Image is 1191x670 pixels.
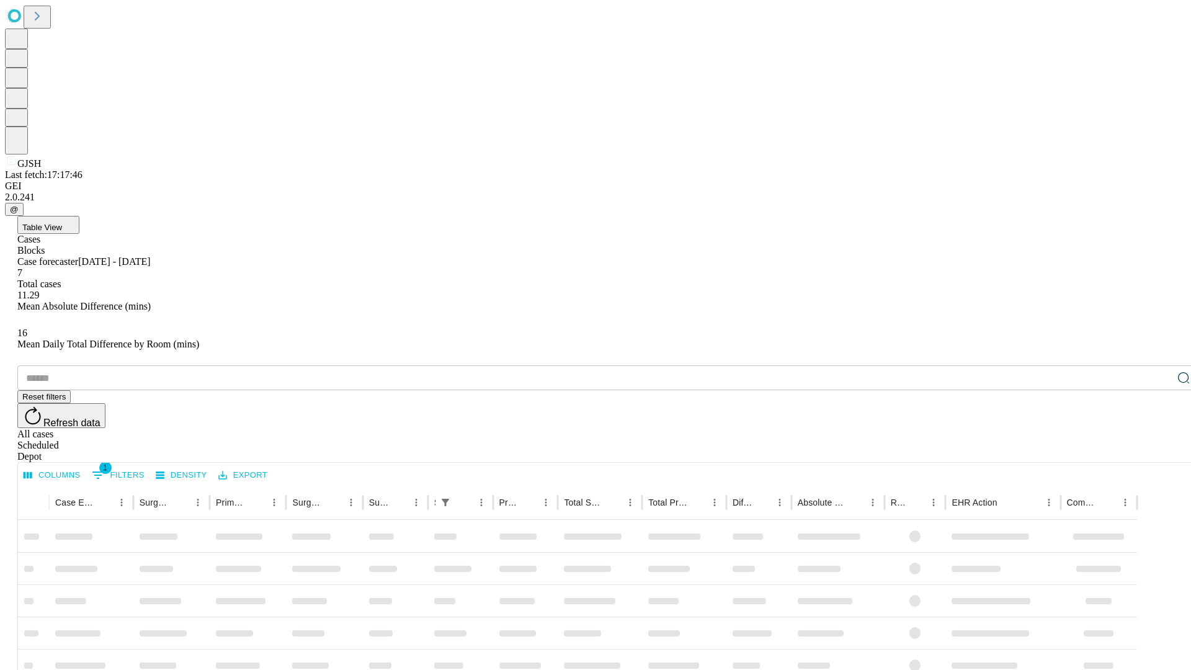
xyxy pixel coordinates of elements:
button: Sort [1099,494,1117,511]
div: Total Predicted Duration [648,498,687,507]
span: @ [10,205,19,214]
button: Sort [172,494,189,511]
span: Mean Absolute Difference (mins) [17,301,151,311]
button: Menu [342,494,360,511]
div: 1 active filter [437,494,454,511]
button: Menu [473,494,490,511]
button: Sort [96,494,113,511]
button: Sort [520,494,537,511]
span: 11.29 [17,290,39,300]
button: Refresh data [17,403,105,428]
span: Table View [22,223,62,232]
span: Case forecaster [17,256,78,267]
button: Menu [864,494,881,511]
button: Menu [1117,494,1134,511]
button: @ [5,203,24,216]
div: EHR Action [952,498,997,507]
button: Sort [847,494,864,511]
button: Export [215,466,270,485]
span: Total cases [17,279,61,289]
button: Reset filters [17,390,71,403]
span: Last fetch: 17:17:46 [5,169,83,180]
button: Sort [908,494,925,511]
button: Sort [604,494,622,511]
button: Menu [925,494,942,511]
button: Sort [248,494,265,511]
div: Scheduled In Room Duration [434,498,435,507]
button: Menu [771,494,788,511]
span: 7 [17,267,22,278]
button: Sort [754,494,771,511]
div: Total Scheduled Duration [564,498,603,507]
button: Menu [622,494,639,511]
button: Menu [265,494,283,511]
div: Comments [1067,498,1098,507]
button: Menu [706,494,723,511]
button: Menu [1040,494,1058,511]
span: Reset filters [22,392,66,401]
button: Sort [390,494,408,511]
button: Sort [455,494,473,511]
button: Table View [17,216,79,234]
span: Refresh data [43,418,100,428]
button: Menu [537,494,555,511]
div: GEI [5,181,1186,192]
button: Menu [113,494,130,511]
span: GJSH [17,158,41,169]
span: [DATE] - [DATE] [78,256,150,267]
button: Sort [999,494,1016,511]
span: Mean Daily Total Difference by Room (mins) [17,339,199,349]
div: 2.0.241 [5,192,1186,203]
div: Surgery Name [292,498,323,507]
div: Surgery Date [369,498,389,507]
button: Sort [325,494,342,511]
div: Absolute Difference [798,498,845,507]
span: 1 [99,462,112,474]
button: Show filters [89,465,148,485]
button: Menu [189,494,207,511]
div: Primary Service [216,498,247,507]
div: Difference [733,498,752,507]
button: Menu [408,494,425,511]
div: Resolved in EHR [891,498,907,507]
div: Surgeon Name [140,498,171,507]
button: Density [153,466,210,485]
div: Predicted In Room Duration [499,498,519,507]
span: 16 [17,328,27,338]
button: Sort [689,494,706,511]
div: Case Epic Id [55,498,94,507]
button: Show filters [437,494,454,511]
button: Select columns [20,466,84,485]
